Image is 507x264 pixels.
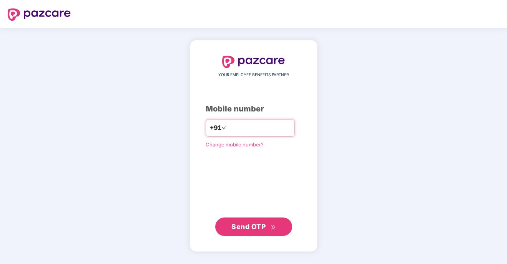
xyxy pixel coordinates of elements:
a: Change mobile number? [206,141,264,148]
div: Mobile number [206,103,302,115]
img: logo [8,8,71,21]
span: down [221,126,226,130]
span: YOUR EMPLOYEE BENEFITS PARTNER [218,72,289,78]
span: Send OTP [231,222,266,231]
span: double-right [271,225,276,230]
img: logo [222,56,285,68]
span: +91 [210,123,221,133]
button: Send OTPdouble-right [215,218,292,236]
